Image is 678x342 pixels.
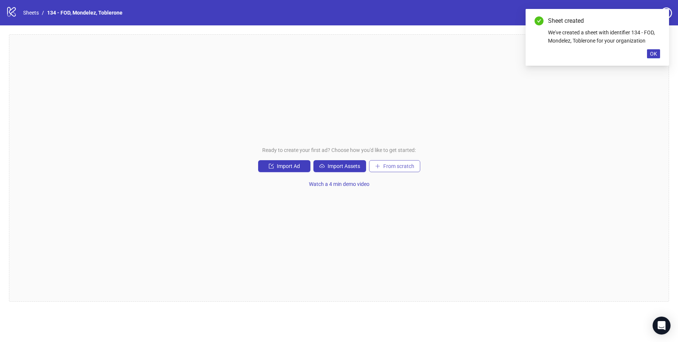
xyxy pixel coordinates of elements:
a: 134 - FOD, Mondelez, Toblerone [46,9,124,17]
span: import [269,164,274,169]
span: Ready to create your first ad? Choose how you'd like to get started: [262,146,416,154]
span: OK [650,51,657,57]
li: / [42,9,44,17]
a: Settings [619,7,658,19]
button: From scratch [369,160,420,172]
span: From scratch [383,163,414,169]
span: check-circle [535,16,544,25]
span: cloud-upload [319,164,325,169]
button: Watch a 4 min demo video [303,178,375,190]
span: question-circle [661,7,672,19]
button: Import Ad [258,160,310,172]
span: plus [375,164,380,169]
button: OK [647,49,660,58]
button: Import Assets [313,160,366,172]
div: Sheet created [548,16,660,25]
span: Import Assets [328,163,360,169]
a: Sheets [22,9,40,17]
a: Close [652,16,660,25]
span: Watch a 4 min demo video [309,181,369,187]
div: Open Intercom Messenger [653,317,671,335]
span: Import Ad [277,163,300,169]
div: We've created a sheet with identifier 134 - FOD, Mondelez, Toblerone for your organization [548,28,660,45]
